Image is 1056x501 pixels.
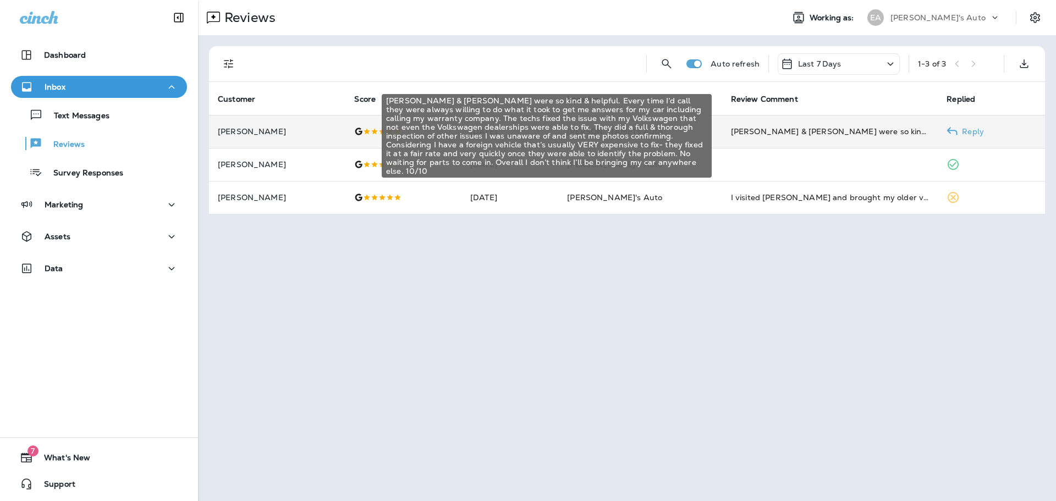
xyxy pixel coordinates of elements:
p: Last 7 Days [798,59,842,68]
button: 7What's New [11,447,187,469]
span: Customer [218,94,269,104]
div: I visited Evans and brought my older very complex Mercedes Benz. Most repair shops don't even wan... [731,192,930,203]
span: Score [354,94,390,104]
span: [PERSON_NAME]'s Auto [567,192,662,202]
button: Inbox [11,76,187,98]
p: Reviews [42,140,85,150]
button: Reviews [11,132,187,155]
p: Auto refresh [711,59,760,68]
p: Survey Responses [42,168,123,179]
button: Assets [11,225,187,247]
span: Working as: [810,13,856,23]
p: Reply [958,127,984,136]
p: [PERSON_NAME] [218,193,337,202]
button: Survey Responses [11,161,187,184]
div: 1 - 3 of 3 [918,59,946,68]
button: Support [11,473,187,495]
span: Review Comment [731,95,798,104]
span: Customer [218,95,255,104]
div: Kylie & Katherine were so kind & helpful. Every time I’d call they were always willing to do what... [731,126,930,137]
span: Review Comment [731,94,812,104]
span: Score [354,95,376,104]
div: [PERSON_NAME] & [PERSON_NAME] were so kind & helpful. Every time I’d call they were always willin... [382,94,712,178]
button: Dashboard [11,44,187,66]
p: Marketing [45,200,83,209]
p: Data [45,264,63,273]
p: [PERSON_NAME] [218,127,337,136]
span: Replied [947,94,989,104]
p: [PERSON_NAME]'s Auto [890,13,986,22]
p: Dashboard [44,51,86,59]
td: [DATE] [461,181,558,214]
button: Data [11,257,187,279]
p: [PERSON_NAME] [218,160,337,169]
button: Settings [1025,8,1045,27]
button: Text Messages [11,103,187,126]
p: Text Messages [43,111,109,122]
div: EA [867,9,884,26]
span: What's New [33,453,90,466]
button: Export as CSV [1013,53,1035,75]
span: Replied [947,95,975,104]
p: Reviews [220,9,276,26]
p: Inbox [45,82,65,91]
span: Support [33,480,75,493]
button: Marketing [11,194,187,216]
span: 7 [28,445,38,456]
button: Filters [218,53,240,75]
button: Collapse Sidebar [163,7,194,29]
p: Assets [45,232,70,241]
button: Search Reviews [656,53,678,75]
